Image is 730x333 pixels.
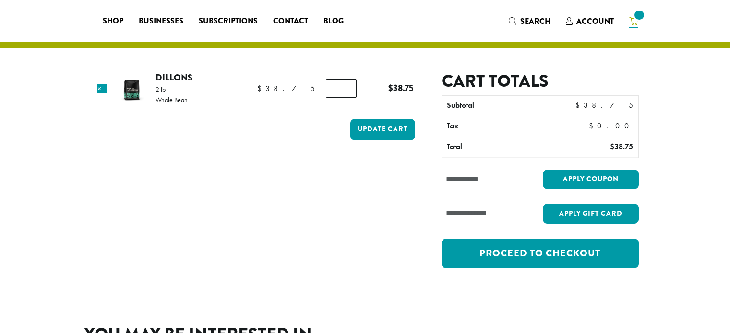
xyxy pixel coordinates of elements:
[442,71,638,92] h2: Cart totals
[501,13,558,29] a: Search
[316,13,351,29] a: Blog
[116,73,147,104] img: Dillons
[520,16,550,27] span: Search
[442,239,638,268] a: Proceed to checkout
[575,100,633,110] bdi: 38.75
[442,96,560,116] th: Subtotal
[558,13,622,29] a: Account
[442,137,560,157] th: Total
[323,15,344,27] span: Blog
[326,79,357,97] input: Product quantity
[156,96,188,103] p: Whole Bean
[199,15,258,27] span: Subscriptions
[350,119,415,140] button: Update cart
[543,204,639,224] button: Apply Gift Card
[191,13,265,29] a: Subscriptions
[442,116,581,137] th: Tax
[156,71,192,84] a: Dillons
[610,141,633,151] bdi: 38.75
[610,141,614,151] span: $
[589,121,634,131] bdi: 0.00
[265,13,316,29] a: Contact
[543,170,639,189] button: Apply coupon
[589,121,597,131] span: $
[575,100,584,110] span: $
[131,13,191,29] a: Businesses
[273,15,308,27] span: Contact
[388,81,393,94] span: $
[156,86,188,92] p: 2 lb
[576,16,614,27] span: Account
[97,84,107,93] a: Remove this item
[257,83,265,93] span: $
[257,83,315,93] bdi: 38.75
[95,13,131,29] a: Shop
[103,15,123,27] span: Shop
[139,15,183,27] span: Businesses
[388,81,414,94] bdi: 38.75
